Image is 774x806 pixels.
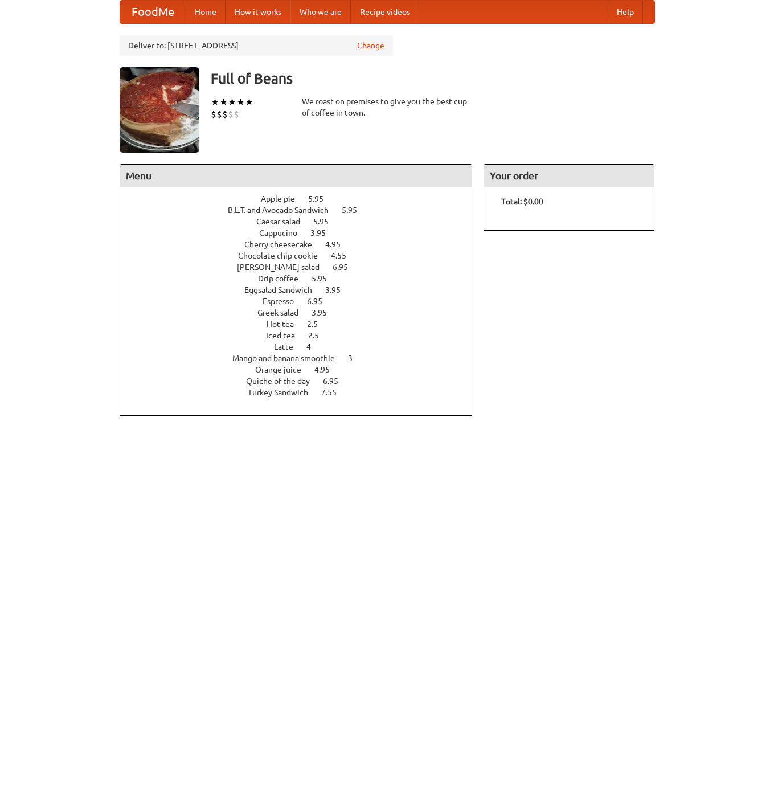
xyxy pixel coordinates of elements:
a: Greek salad 3.95 [257,308,348,317]
img: angular.jpg [120,67,199,153]
span: Drip coffee [258,274,310,283]
li: ★ [236,96,245,108]
span: 5.95 [312,274,338,283]
span: 4.95 [314,365,341,374]
span: Mango and banana smoothie [232,354,346,363]
span: 6.95 [307,297,334,306]
li: $ [222,108,228,121]
a: Apple pie 5.95 [261,194,345,203]
h3: Full of Beans [211,67,655,90]
span: 3 [348,354,364,363]
div: We roast on premises to give you the best cup of coffee in town. [302,96,473,118]
span: 3.95 [312,308,338,317]
a: Home [186,1,226,23]
a: Iced tea 2.5 [266,331,340,340]
span: 6.95 [323,377,350,386]
a: Eggsalad Sandwich 3.95 [244,285,362,294]
span: Turkey Sandwich [248,388,320,397]
span: 3.95 [325,285,352,294]
a: Mango and banana smoothie 3 [232,354,374,363]
span: 4.55 [331,251,358,260]
li: $ [211,108,216,121]
span: 2.5 [308,331,330,340]
a: How it works [226,1,290,23]
span: 6.95 [333,263,359,272]
a: Orange juice 4.95 [255,365,351,374]
a: FoodMe [120,1,186,23]
h4: Menu [120,165,472,187]
a: Latte 4 [274,342,332,351]
span: 5.95 [342,206,368,215]
span: 5.95 [308,194,335,203]
span: Chocolate chip cookie [238,251,329,260]
b: Total: $0.00 [501,197,543,206]
span: 3.95 [310,228,337,238]
a: Recipe videos [351,1,419,23]
a: Espresso 6.95 [263,297,343,306]
span: B.L.T. and Avocado Sandwich [228,206,340,215]
a: [PERSON_NAME] salad 6.95 [237,263,369,272]
span: Orange juice [255,365,313,374]
a: Drip coffee 5.95 [258,274,348,283]
span: 5.95 [313,217,340,226]
li: ★ [245,96,253,108]
a: Chocolate chip cookie 4.55 [238,251,367,260]
a: Caesar salad 5.95 [256,217,350,226]
span: Hot tea [267,320,305,329]
li: $ [228,108,234,121]
a: Turkey Sandwich 7.55 [248,388,358,397]
span: 7.55 [321,388,348,397]
a: Who we are [290,1,351,23]
a: B.L.T. and Avocado Sandwich 5.95 [228,206,378,215]
a: Change [357,40,384,51]
li: ★ [228,96,236,108]
span: Cappucino [259,228,309,238]
span: Apple pie [261,194,306,203]
span: [PERSON_NAME] salad [237,263,331,272]
a: Quiche of the day 6.95 [246,377,359,386]
span: Cherry cheesecake [244,240,323,249]
a: Hot tea 2.5 [267,320,339,329]
a: Help [608,1,643,23]
li: ★ [211,96,219,108]
li: ★ [219,96,228,108]
span: Espresso [263,297,305,306]
span: 4 [306,342,322,351]
li: $ [216,108,222,121]
a: Cherry cheesecake 4.95 [244,240,362,249]
span: Quiche of the day [246,377,321,386]
a: Cappucino 3.95 [259,228,347,238]
span: 4.95 [325,240,352,249]
span: Eggsalad Sandwich [244,285,323,294]
span: Iced tea [266,331,306,340]
li: $ [234,108,239,121]
span: Caesar salad [256,217,312,226]
span: Greek salad [257,308,310,317]
div: Deliver to: [STREET_ADDRESS] [120,35,393,56]
span: Latte [274,342,305,351]
h4: Your order [484,165,654,187]
span: 2.5 [307,320,329,329]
